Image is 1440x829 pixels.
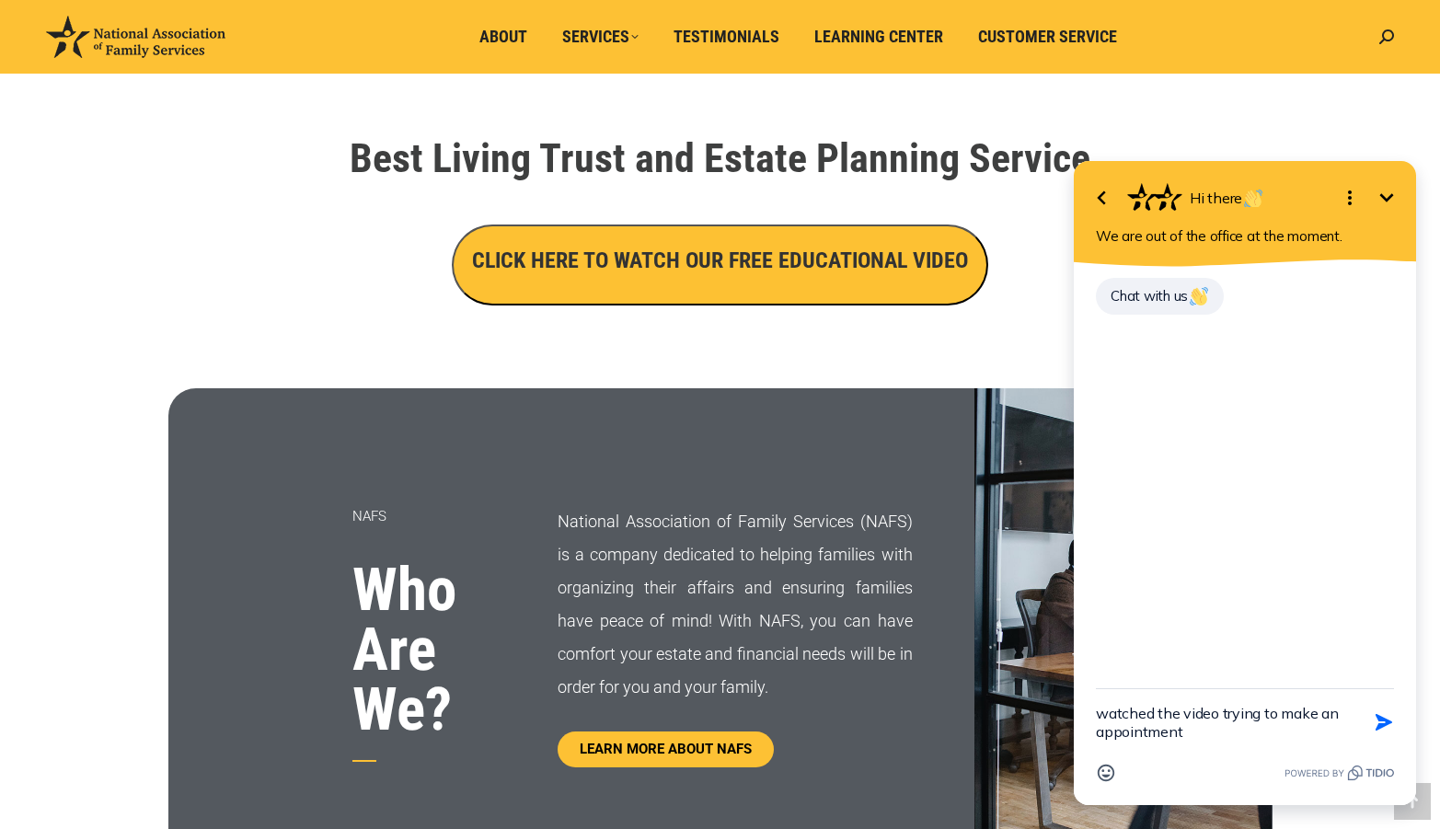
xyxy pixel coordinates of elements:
[452,252,988,271] a: CLICK HERE TO WATCH OUR FREE EDUCATIONAL VIDEO
[452,225,988,305] button: CLICK HERE TO WATCH OUR FREE EDUCATIONAL VIDEO
[472,245,968,276] h3: CLICK HERE TO WATCH OUR FREE EDUCATIONAL VIDEO
[479,27,527,47] span: About
[205,138,1236,178] h1: Best Living Trust and Estate Planning Service
[801,19,956,54] a: Learning Center
[46,16,225,58] img: National Association of Family Services
[352,500,513,533] p: NAFS
[978,27,1117,47] span: Customer Service
[467,19,540,54] a: About
[661,19,792,54] a: Testimonials
[562,27,639,47] span: Services
[558,731,774,767] a: LEARN MORE ABOUT NAFS
[965,19,1130,54] a: Customer Service
[352,560,513,740] h3: Who Are We?
[558,505,912,704] p: National Association of Family Services (NAFS) is a company dedicated to helping families with or...
[674,27,779,47] span: Testimonials
[1050,120,1440,829] iframe: Tidio Chat
[580,743,752,756] span: LEARN MORE ABOUT NAFS
[814,27,943,47] span: Learning Center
